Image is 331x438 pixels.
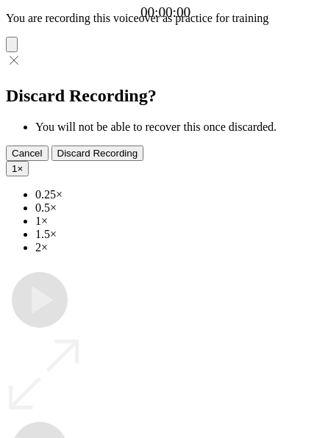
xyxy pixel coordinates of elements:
button: 1× [6,161,29,176]
button: Discard Recording [51,146,144,161]
span: 1 [12,163,17,174]
button: Cancel [6,146,49,161]
a: 00:00:00 [140,4,191,21]
li: 2× [35,241,325,254]
li: You will not be able to recover this once discarded. [35,121,325,134]
p: You are recording this voiceover as practice for training [6,12,325,25]
li: 0.5× [35,201,325,215]
li: 0.25× [35,188,325,201]
li: 1.5× [35,228,325,241]
li: 1× [35,215,325,228]
h2: Discard Recording? [6,86,325,106]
